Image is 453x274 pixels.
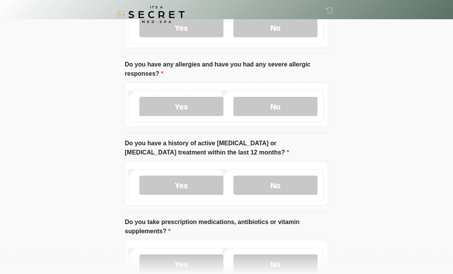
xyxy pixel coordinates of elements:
[139,176,223,195] label: Yes
[233,97,317,116] label: No
[233,254,317,274] label: No
[139,254,223,274] label: Yes
[233,176,317,195] label: No
[125,60,328,78] label: Do you have any allergies and have you had any severe allergic responses?
[117,6,185,23] img: It's A Secret Med Spa Logo
[125,218,328,236] label: Do you take prescription medications, antibiotics or vitamin supplements?
[125,139,328,157] label: Do you have a history of active [MEDICAL_DATA] or [MEDICAL_DATA] treatment within the last 12 mon...
[139,97,223,116] label: Yes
